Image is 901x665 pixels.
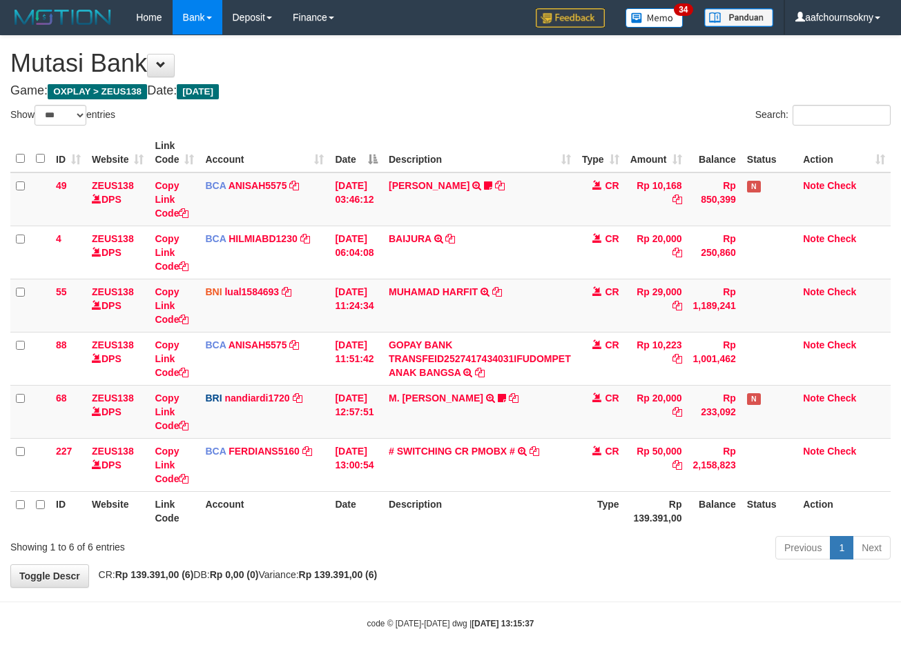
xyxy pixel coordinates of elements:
a: Copy Link Code [155,339,188,378]
a: Check [827,446,856,457]
a: ZEUS138 [92,446,134,457]
a: Note [803,339,824,350]
th: Account [200,491,329,530]
th: Link Code: activate to sort column ascending [149,133,200,172]
th: Amount: activate to sort column ascending [625,133,688,172]
a: ZEUS138 [92,233,134,244]
th: Account: activate to sort column ascending [200,133,329,172]
a: Copy INA PAUJANAH to clipboard [495,180,505,191]
small: code © [DATE]-[DATE] dwg | [367,619,534,628]
a: Copy Link Code [155,446,188,484]
a: ZEUS138 [92,339,134,350]
input: Search: [793,105,891,126]
a: Copy Link Code [155,393,188,431]
th: Status [742,133,797,172]
td: [DATE] 06:04:08 [329,226,383,279]
a: Check [827,233,856,244]
td: Rp 20,000 [625,226,688,279]
td: Rp 2,158,823 [688,438,742,491]
a: Note [803,233,824,244]
span: 227 [56,446,72,457]
span: CR: DB: Variance: [92,569,378,580]
a: [PERSON_NAME] [389,180,469,191]
a: Check [827,286,856,297]
th: ID: activate to sort column ascending [50,133,86,172]
span: BRI [205,393,222,404]
td: Rp 233,092 [688,385,742,438]
th: Date [329,491,383,530]
a: Copy Link Code [155,286,188,325]
th: Action: activate to sort column ascending [797,133,891,172]
img: Button%20Memo.svg [626,8,684,28]
td: Rp 29,000 [625,279,688,332]
label: Show entries [10,105,115,126]
a: Copy GOPAY BANK TRANSFEID2527417434031IFUDOMPET ANAK BANGSA to clipboard [475,367,485,378]
th: Balance [688,133,742,172]
span: 55 [56,286,67,297]
th: Type [577,491,625,530]
a: ZEUS138 [92,393,134,404]
th: Link Code [149,491,200,530]
a: ZEUS138 [92,286,134,297]
th: Website [86,491,149,530]
span: BCA [205,180,226,191]
a: Copy ANISAH5575 to clipboard [289,180,299,191]
td: DPS [86,279,149,332]
a: ANISAH5575 [229,339,287,350]
td: DPS [86,226,149,279]
a: Copy MUHAMAD HARFIT to clipboard [492,286,502,297]
span: BCA [205,446,226,457]
td: Rp 1,189,241 [688,279,742,332]
a: Copy Rp 20,000 to clipboard [672,247,682,258]
a: Copy M. FAIZ ALFIN to clipboard [509,393,519,404]
a: Next [853,536,891,559]
span: CR [605,393,619,404]
a: Copy # SWITCHING CR PMOBX # to clipboard [530,446,539,457]
span: Has Note [747,393,761,405]
th: Action [797,491,891,530]
a: BAIJURA [389,233,432,244]
td: Rp 50,000 [625,438,688,491]
a: 1 [830,536,853,559]
th: Rp 139.391,00 [625,491,688,530]
img: Feedback.jpg [536,8,605,28]
th: Type: activate to sort column ascending [577,133,625,172]
span: BCA [205,339,226,350]
a: lual1584693 [224,286,279,297]
a: Copy Link Code [155,233,188,272]
div: Showing 1 to 6 of 6 entries [10,535,365,554]
h4: Game: Date: [10,84,891,98]
a: # SWITCHING CR PMOBX # [389,446,515,457]
td: Rp 250,860 [688,226,742,279]
span: OXPLAY > ZEUS138 [48,84,147,99]
a: Copy HILMIABD1230 to clipboard [300,233,310,244]
td: Rp 20,000 [625,385,688,438]
a: Copy BAIJURA to clipboard [445,233,455,244]
a: Check [827,339,856,350]
td: Rp 10,168 [625,172,688,226]
strong: Rp 139.391,00 (6) [115,569,194,580]
label: Search: [755,105,891,126]
td: DPS [86,172,149,226]
a: Previous [775,536,831,559]
span: [DATE] [177,84,219,99]
span: CR [605,339,619,350]
td: DPS [86,438,149,491]
th: Description: activate to sort column ascending [383,133,577,172]
td: [DATE] 03:46:12 [329,172,383,226]
a: Copy Rp 29,000 to clipboard [672,300,682,311]
a: ZEUS138 [92,180,134,191]
td: [DATE] 11:51:42 [329,332,383,385]
span: 68 [56,393,67,404]
a: Check [827,180,856,191]
a: Copy Rp 50,000 to clipboard [672,459,682,470]
strong: Rp 139.391,00 (6) [299,569,378,580]
a: Note [803,180,824,191]
a: nandiardi1720 [224,393,289,404]
strong: Rp 0,00 (0) [210,569,259,580]
span: CR [605,233,619,244]
span: CR [605,180,619,191]
span: Has Note [747,181,761,192]
span: CR [605,286,619,297]
td: DPS [86,385,149,438]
